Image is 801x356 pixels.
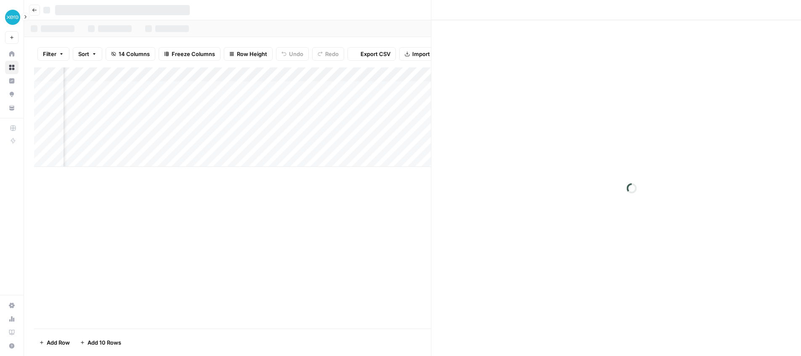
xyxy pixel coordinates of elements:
a: Usage [5,312,19,326]
span: Redo [325,50,339,58]
a: Learning Hub [5,326,19,339]
a: Settings [5,299,19,312]
span: Freeze Columns [172,50,215,58]
button: Help + Support [5,339,19,353]
button: Add 10 Rows [75,336,126,349]
button: Sort [73,47,102,61]
span: Filter [43,50,56,58]
button: Export CSV [347,47,396,61]
span: Undo [289,50,303,58]
img: XeroOps Logo [5,10,20,25]
button: Filter [37,47,69,61]
a: Home [5,47,19,61]
button: Row Height [224,47,273,61]
span: Row Height [237,50,267,58]
button: Freeze Columns [159,47,220,61]
a: Opportunities [5,88,19,101]
a: Insights [5,74,19,88]
button: Undo [276,47,309,61]
a: Your Data [5,101,19,115]
a: Browse [5,61,19,74]
span: Add 10 Rows [88,338,121,347]
span: Export CSV [361,50,390,58]
span: Sort [78,50,89,58]
span: 14 Columns [119,50,150,58]
button: Redo [312,47,344,61]
button: 14 Columns [106,47,155,61]
button: Workspace: XeroOps [5,7,19,28]
button: Add Row [34,336,75,349]
span: Add Row [47,338,70,347]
